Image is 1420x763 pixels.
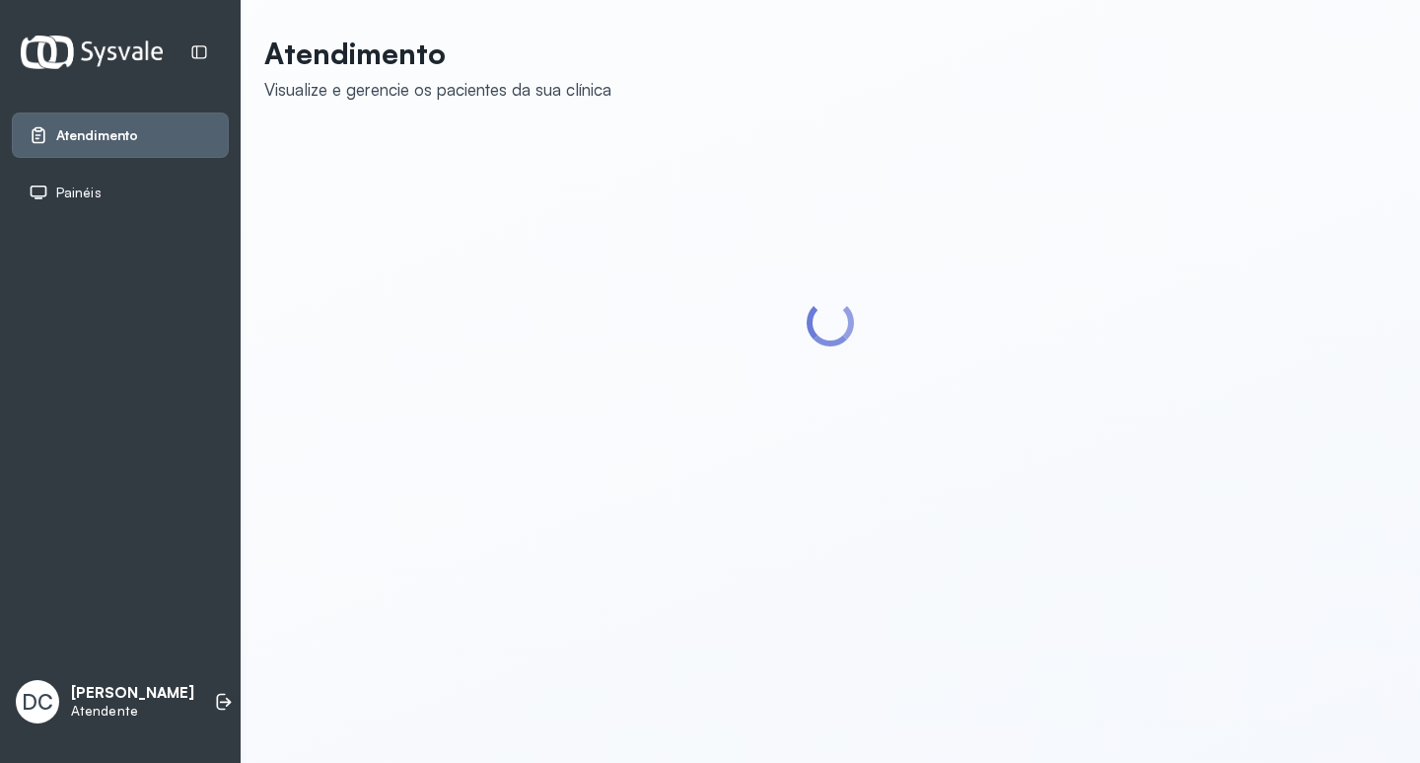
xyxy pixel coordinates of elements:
p: [PERSON_NAME] [71,684,194,703]
img: Logotipo do estabelecimento [21,36,163,68]
p: Atendente [71,703,194,720]
span: Atendimento [56,127,138,144]
div: Visualize e gerencie os pacientes da sua clínica [264,79,611,100]
p: Atendimento [264,36,611,71]
span: Painéis [56,185,102,201]
a: Atendimento [29,125,212,145]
